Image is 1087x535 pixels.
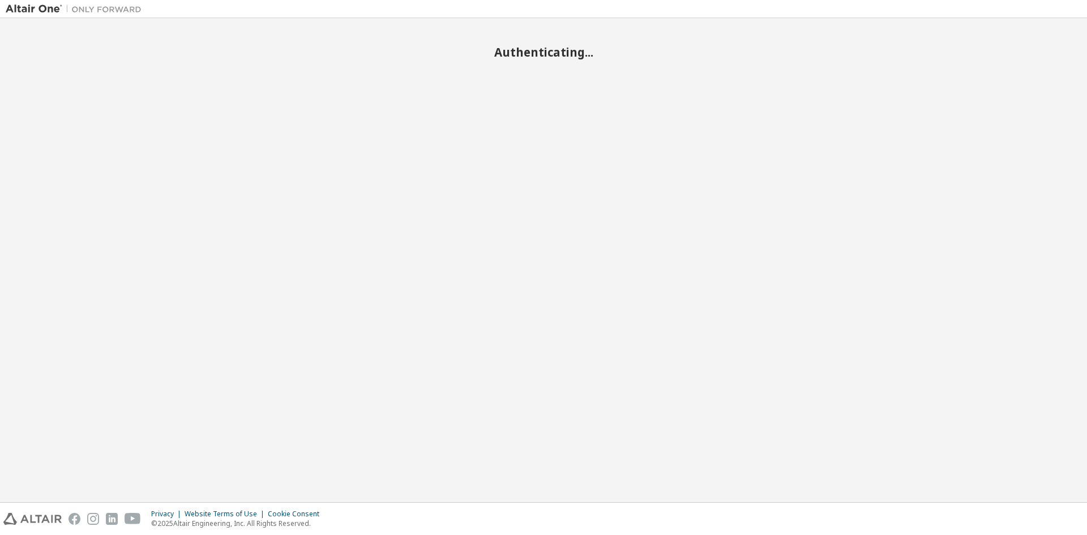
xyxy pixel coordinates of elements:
[268,510,326,519] div: Cookie Consent
[151,510,185,519] div: Privacy
[185,510,268,519] div: Website Terms of Use
[6,3,147,15] img: Altair One
[106,513,118,525] img: linkedin.svg
[125,513,141,525] img: youtube.svg
[87,513,99,525] img: instagram.svg
[69,513,80,525] img: facebook.svg
[6,45,1081,59] h2: Authenticating...
[151,519,326,528] p: © 2025 Altair Engineering, Inc. All Rights Reserved.
[3,513,62,525] img: altair_logo.svg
